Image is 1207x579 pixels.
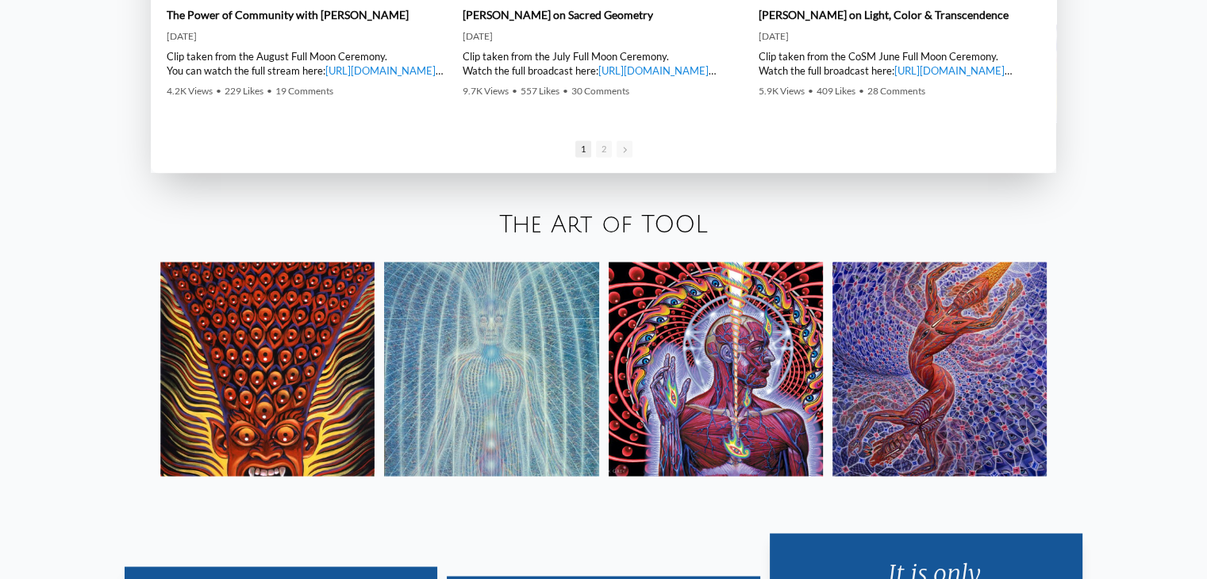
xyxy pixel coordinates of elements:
[759,8,1009,22] a: [PERSON_NAME] on Light, Color & Transcendence
[759,49,1039,78] div: Clip taken from the CoSM June Full Moon Ceremony. Watch the full broadcast here: | [PERSON_NAME] ...
[563,85,568,97] span: •
[463,30,743,43] div: [DATE]
[167,85,213,97] span: 4.2K Views
[463,49,743,78] div: Clip taken from the July Full Moon Ceremony. Watch the full broadcast here: | [PERSON_NAME] | ► W...
[167,30,447,43] div: [DATE]
[759,30,1039,43] div: [DATE]
[894,64,1005,77] a: [URL][DOMAIN_NAME]
[275,85,333,97] span: 19 Comments
[859,85,864,97] span: •
[521,85,559,97] span: 557 Likes
[575,140,591,157] span: Go to slide 1
[499,212,708,238] a: The Art of TOOL
[808,85,813,97] span: •
[167,49,447,78] div: Clip taken from the August Full Moon Ceremony. You can watch the full stream here: | [PERSON_NAME...
[617,140,632,157] span: Go to next slide
[759,85,805,97] span: 5.9K Views
[325,64,436,77] a: [URL][DOMAIN_NAME]
[571,85,629,97] span: 30 Comments
[225,85,263,97] span: 229 Likes
[463,85,509,97] span: 9.7K Views
[512,85,517,97] span: •
[596,140,612,157] span: Go to slide 2
[216,85,221,97] span: •
[598,64,709,77] a: [URL][DOMAIN_NAME]
[817,85,855,97] span: 409 Likes
[167,8,409,22] a: The Power of Community with [PERSON_NAME]
[463,8,653,22] a: [PERSON_NAME] on Sacred Geometry
[867,85,925,97] span: 28 Comments
[267,85,272,97] span: •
